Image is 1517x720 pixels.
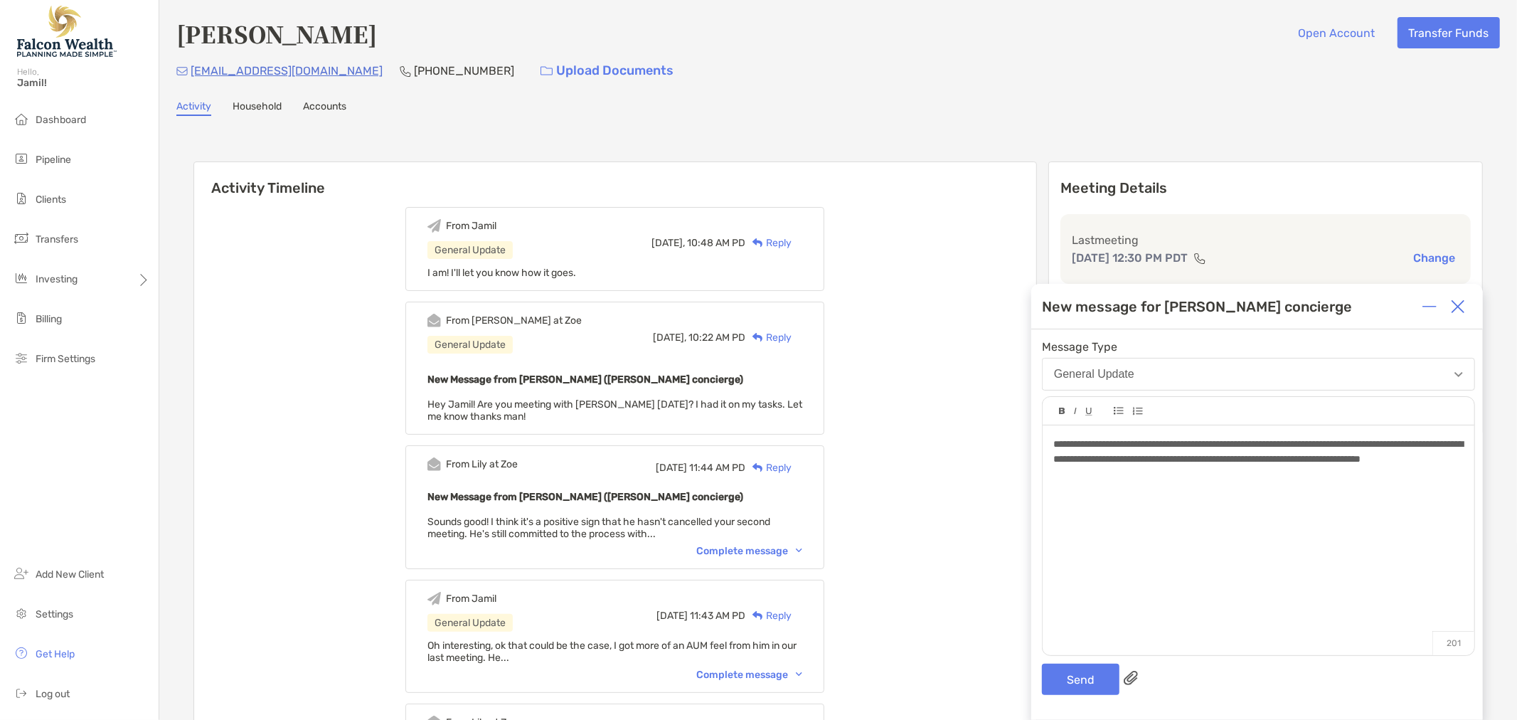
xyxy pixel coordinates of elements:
[1042,664,1119,695] button: Send
[1072,231,1459,249] p: Last meeting
[1042,340,1475,354] span: Message Type
[745,330,792,345] div: Reply
[745,235,792,250] div: Reply
[687,237,745,249] span: 10:48 AM PD
[745,460,792,475] div: Reply
[1060,179,1471,197] p: Meeting Details
[13,110,30,127] img: dashboard icon
[13,349,30,366] img: firm-settings icon
[690,610,745,622] span: 11:43 AM PD
[796,549,802,553] img: Chevron icon
[1059,408,1065,415] img: Editor control icon
[1409,250,1459,265] button: Change
[427,241,513,259] div: General Update
[1042,298,1352,315] div: New message for [PERSON_NAME] concierge
[36,353,95,365] span: Firm Settings
[531,55,683,86] a: Upload Documents
[36,114,86,126] span: Dashboard
[427,457,441,471] img: Event icon
[541,66,553,76] img: button icon
[427,516,770,540] span: Sounds good! I think it's a positive sign that he hasn't cancelled your second meeting. He's stil...
[651,237,685,249] span: [DATE],
[688,332,745,344] span: 10:22 AM PD
[1451,300,1465,314] img: Close
[1422,300,1437,314] img: Expand or collapse
[13,645,30,662] img: get-help icon
[745,608,792,623] div: Reply
[1132,407,1143,415] img: Editor control icon
[427,640,797,664] span: Oh interesting, ok that could be the case, I got more of an AUM feel from him in our last meeting...
[1287,17,1386,48] button: Open Account
[1193,253,1206,264] img: communication type
[1454,372,1463,377] img: Open dropdown arrow
[446,458,518,470] div: From Lily at Zoe
[233,100,282,116] a: Household
[446,220,496,232] div: From Jamil
[1124,671,1138,685] img: paperclip attachments
[752,463,763,472] img: Reply icon
[400,65,411,77] img: Phone Icon
[13,684,30,702] img: logout icon
[1432,631,1474,655] p: 201
[1085,408,1092,415] img: Editor control icon
[36,688,70,700] span: Log out
[303,100,346,116] a: Accounts
[1042,358,1475,391] button: General Update
[427,614,513,632] div: General Update
[689,462,745,474] span: 11:44 AM PD
[656,462,687,474] span: [DATE]
[194,162,1036,196] h6: Activity Timeline
[752,611,763,620] img: Reply icon
[696,545,802,557] div: Complete message
[36,648,75,660] span: Get Help
[446,314,582,327] div: From [PERSON_NAME] at Zoe
[427,491,743,503] b: New Message from [PERSON_NAME] ([PERSON_NAME] concierge)
[36,273,78,285] span: Investing
[427,267,576,279] span: I am! I'll let you know how it goes.
[653,332,686,344] span: [DATE],
[1114,407,1124,415] img: Editor control icon
[176,17,377,50] h4: [PERSON_NAME]
[427,336,513,354] div: General Update
[13,309,30,327] img: billing icon
[36,194,66,206] span: Clients
[1398,17,1500,48] button: Transfer Funds
[427,398,802,423] span: Hey Jamil! Are you meeting with [PERSON_NAME] [DATE]? I had it on my tasks. Let me know thanks man!
[13,605,30,622] img: settings icon
[427,219,441,233] img: Event icon
[752,333,763,342] img: Reply icon
[36,313,62,325] span: Billing
[696,669,802,681] div: Complete message
[446,593,496,605] div: From Jamil
[13,565,30,582] img: add_new_client icon
[36,608,73,620] span: Settings
[752,238,763,248] img: Reply icon
[13,190,30,207] img: clients icon
[427,314,441,327] img: Event icon
[36,233,78,245] span: Transfers
[656,610,688,622] span: [DATE]
[1072,249,1188,267] p: [DATE] 12:30 PM PDT
[414,62,514,80] p: [PHONE_NUMBER]
[1074,408,1077,415] img: Editor control icon
[13,270,30,287] img: investing icon
[13,230,30,247] img: transfers icon
[427,374,743,386] b: New Message from [PERSON_NAME] ([PERSON_NAME] concierge)
[176,67,188,75] img: Email Icon
[176,100,211,116] a: Activity
[796,672,802,677] img: Chevron icon
[36,154,71,166] span: Pipeline
[191,62,383,80] p: [EMAIL_ADDRESS][DOMAIN_NAME]
[13,150,30,167] img: pipeline icon
[427,592,441,605] img: Event icon
[17,77,150,89] span: Jamil!
[1054,368,1134,381] div: General Update
[17,6,117,57] img: Falcon Wealth Planning Logo
[36,568,104,581] span: Add New Client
